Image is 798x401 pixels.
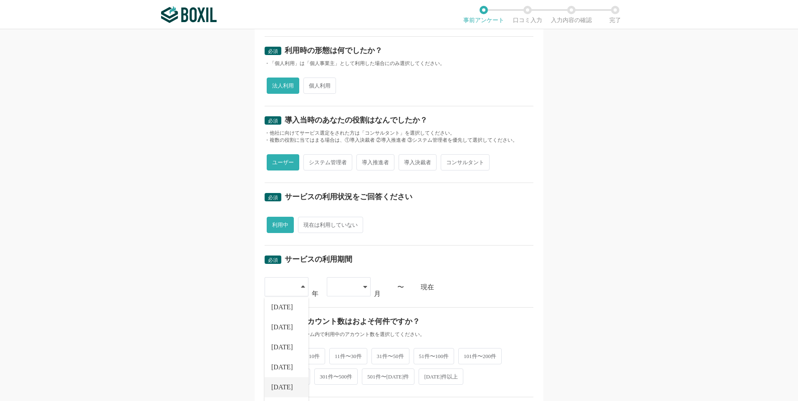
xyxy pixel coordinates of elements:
[374,291,381,297] div: 月
[362,368,414,385] span: 501件〜[DATE]件
[303,154,352,170] span: システム管理者
[271,324,293,331] span: [DATE]
[285,256,352,263] div: サービスの利用期間
[314,368,358,385] span: 301件〜500件
[421,284,533,291] div: 現在
[505,6,549,23] li: 口コミ入力
[268,118,278,124] span: 必須
[267,217,294,233] span: 利用中
[458,348,502,364] span: 101件〜200件
[399,154,437,170] span: 導入決裁者
[298,217,363,233] span: 現在は利用していない
[285,318,420,325] div: 利用アカウント数はおよそ何件ですか？
[271,384,293,391] span: [DATE]
[271,344,293,351] span: [DATE]
[265,137,533,144] div: ・複数の役割に当てはまる場合は、①導入決裁者 ②導入推進者 ③システム管理者を優先して選択してください。
[285,116,427,124] div: 導入当時のあなたの役割はなんでしたか？
[371,348,409,364] span: 31件〜50件
[268,257,278,263] span: 必須
[312,291,318,297] div: 年
[271,364,293,371] span: [DATE]
[414,348,455,364] span: 51件〜100件
[268,48,278,54] span: 必須
[441,154,490,170] span: コンサルタント
[356,154,394,170] span: 導入推進者
[329,348,367,364] span: 11件〜30件
[593,6,637,23] li: 完了
[303,78,336,94] span: 個人利用
[271,304,293,311] span: [DATE]
[285,47,382,54] div: 利用時の形態は何でしたか？
[285,193,412,200] div: サービスの利用状況をご回答ください
[267,154,299,170] span: ユーザー
[419,368,463,385] span: [DATE]件以上
[265,60,533,67] div: ・「個人利用」は「個人事業主」として利用した場合にのみ選択してください。
[268,195,278,200] span: 必須
[265,130,533,137] div: ・他社に向けてサービス選定をされた方は「コンサルタント」を選択してください。
[265,331,533,338] div: ・社内もしくはチーム内で利用中のアカウント数を選択してください。
[462,6,505,23] li: 事前アンケート
[267,78,299,94] span: 法人利用
[397,284,404,291] div: 〜
[161,6,217,23] img: ボクシルSaaS_ロゴ
[549,6,593,23] li: 入力内容の確認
